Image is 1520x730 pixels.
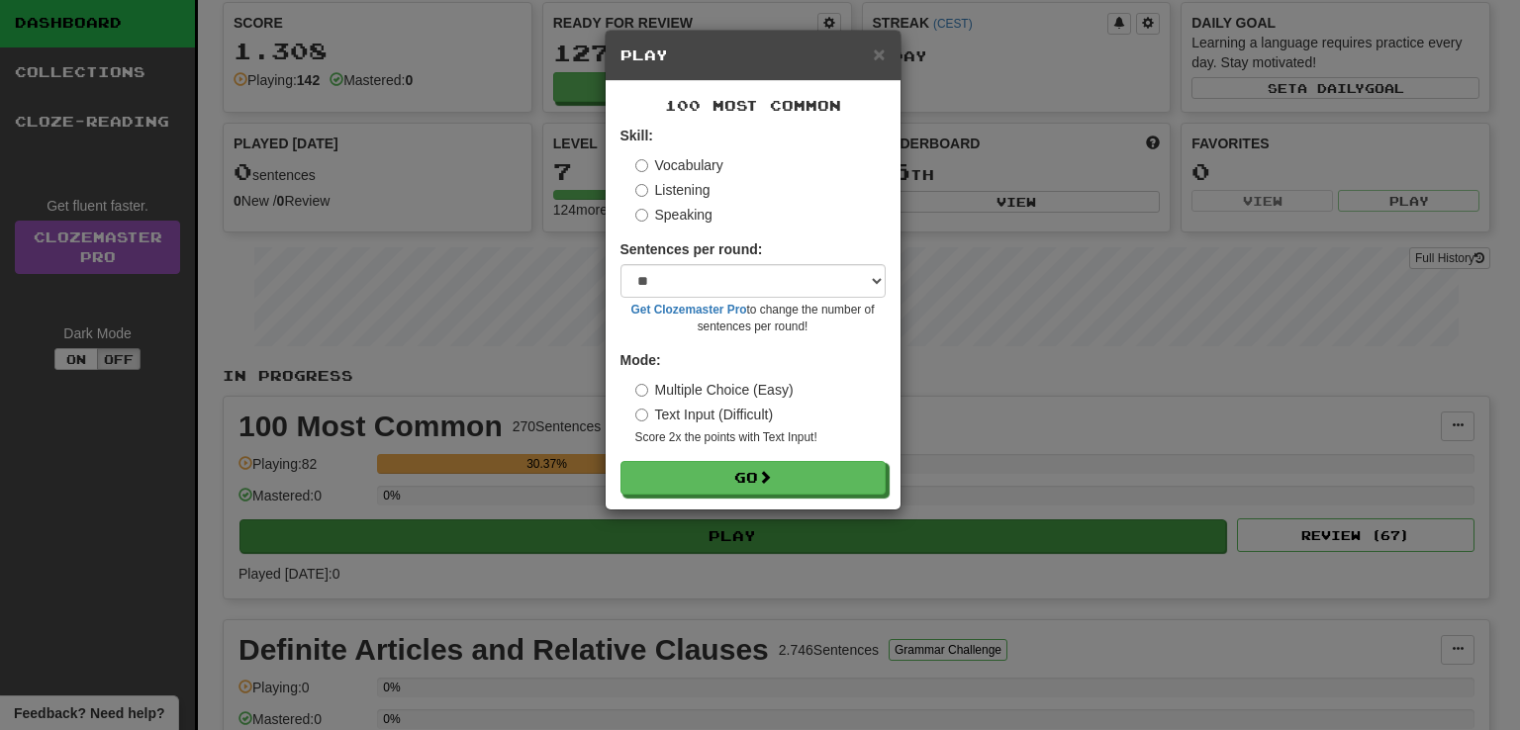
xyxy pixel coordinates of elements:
[873,43,885,65] span: ×
[635,429,886,446] small: Score 2x the points with Text Input !
[620,302,886,335] small: to change the number of sentences per round!
[635,155,723,175] label: Vocabulary
[620,352,661,368] strong: Mode:
[620,461,886,495] button: Go
[635,380,794,400] label: Multiple Choice (Easy)
[635,205,712,225] label: Speaking
[635,209,648,222] input: Speaking
[635,384,648,397] input: Multiple Choice (Easy)
[620,239,763,259] label: Sentences per round:
[635,405,774,424] label: Text Input (Difficult)
[873,44,885,64] button: Close
[635,409,648,421] input: Text Input (Difficult)
[635,159,648,172] input: Vocabulary
[635,180,711,200] label: Listening
[631,303,747,317] a: Get Clozemaster Pro
[620,128,653,143] strong: Skill:
[665,97,841,114] span: 100 Most Common
[635,184,648,197] input: Listening
[620,46,886,65] h5: Play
